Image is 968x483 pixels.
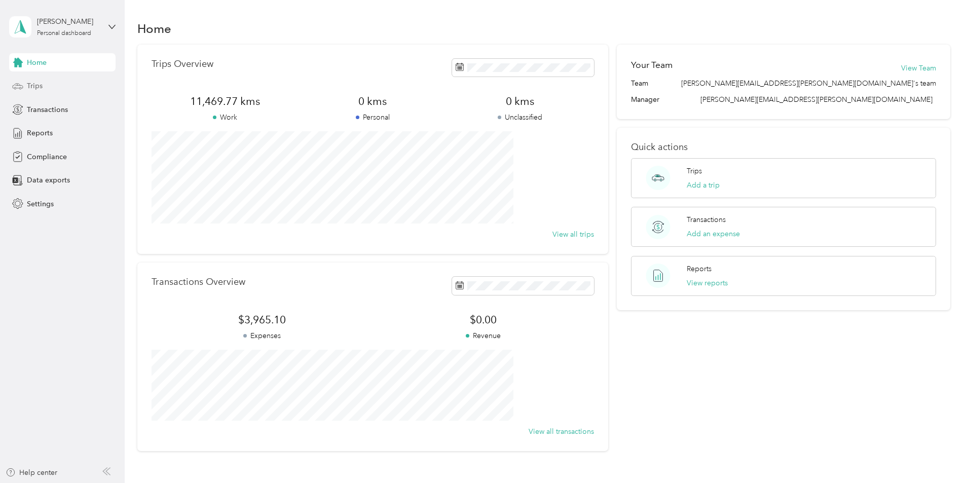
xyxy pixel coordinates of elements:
[27,57,47,68] span: Home
[152,59,213,69] p: Trips Overview
[901,63,936,73] button: View Team
[27,199,54,209] span: Settings
[299,94,446,108] span: 0 kms
[631,94,659,105] span: Manager
[27,175,70,185] span: Data exports
[552,229,594,240] button: View all trips
[446,112,594,123] p: Unclassified
[373,330,593,341] p: Revenue
[27,104,68,115] span: Transactions
[911,426,968,483] iframe: Everlance-gr Chat Button Frame
[687,180,720,191] button: Add a trip
[687,214,726,225] p: Transactions
[27,81,43,91] span: Trips
[27,152,67,162] span: Compliance
[27,128,53,138] span: Reports
[299,112,446,123] p: Personal
[446,94,594,108] span: 0 kms
[6,467,57,478] button: Help center
[373,313,593,327] span: $0.00
[700,95,933,104] span: [PERSON_NAME][EMAIL_ADDRESS][PERSON_NAME][DOMAIN_NAME]
[687,264,712,274] p: Reports
[687,229,740,239] button: Add an expense
[152,94,299,108] span: 11,469.77 kms
[152,313,373,327] span: $3,965.10
[37,30,91,36] div: Personal dashboard
[37,16,100,27] div: [PERSON_NAME]
[152,112,299,123] p: Work
[152,330,373,341] p: Expenses
[152,277,245,287] p: Transactions Overview
[631,78,648,89] span: Team
[631,59,673,71] h2: Your Team
[529,426,594,437] button: View all transactions
[681,78,936,89] span: [PERSON_NAME][EMAIL_ADDRESS][PERSON_NAME][DOMAIN_NAME]'s team
[687,166,702,176] p: Trips
[687,278,728,288] button: View reports
[137,23,171,34] h1: Home
[631,142,936,153] p: Quick actions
